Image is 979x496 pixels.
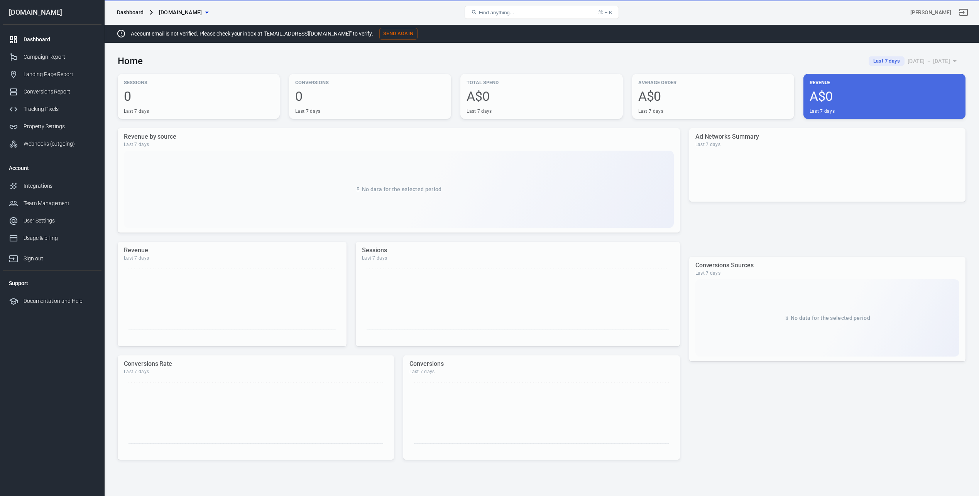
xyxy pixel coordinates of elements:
[24,105,95,113] div: Tracking Pixels
[131,30,373,38] p: Account email is not verified. Please check your inbox at "[EMAIL_ADDRESS][DOMAIN_NAME]" to verify.
[3,135,101,153] a: Webhooks (outgoing)
[24,140,95,148] div: Webhooks (outgoing)
[954,3,973,22] a: Sign out
[479,10,514,15] span: Find anything...
[24,88,95,96] div: Conversions Report
[24,199,95,207] div: Team Management
[3,118,101,135] a: Property Settings
[3,212,101,229] a: User Settings
[24,297,95,305] div: Documentation and Help
[465,6,619,19] button: Find anything...⌘ + K
[3,247,101,267] a: Sign out
[3,195,101,212] a: Team Management
[156,5,211,20] button: [DOMAIN_NAME]
[24,53,95,61] div: Campaign Report
[3,159,101,177] li: Account
[3,66,101,83] a: Landing Page Report
[910,8,951,17] div: Account id: 4Eae67Et
[3,48,101,66] a: Campaign Report
[3,83,101,100] a: Conversions Report
[3,31,101,48] a: Dashboard
[379,28,418,40] button: Send Again
[118,56,143,66] h3: Home
[24,122,95,131] div: Property Settings
[24,217,95,225] div: User Settings
[24,234,95,242] div: Usage & billing
[24,70,95,78] div: Landing Page Report
[159,8,202,17] span: chrisgmorrison.com
[24,255,95,263] div: Sign out
[3,100,101,118] a: Tracking Pixels
[3,274,101,292] li: Support
[3,9,101,16] div: [DOMAIN_NAME]
[24,182,95,190] div: Integrations
[598,10,612,15] div: ⌘ + K
[24,36,95,44] div: Dashboard
[3,177,101,195] a: Integrations
[3,229,101,247] a: Usage & billing
[117,8,144,16] div: Dashboard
